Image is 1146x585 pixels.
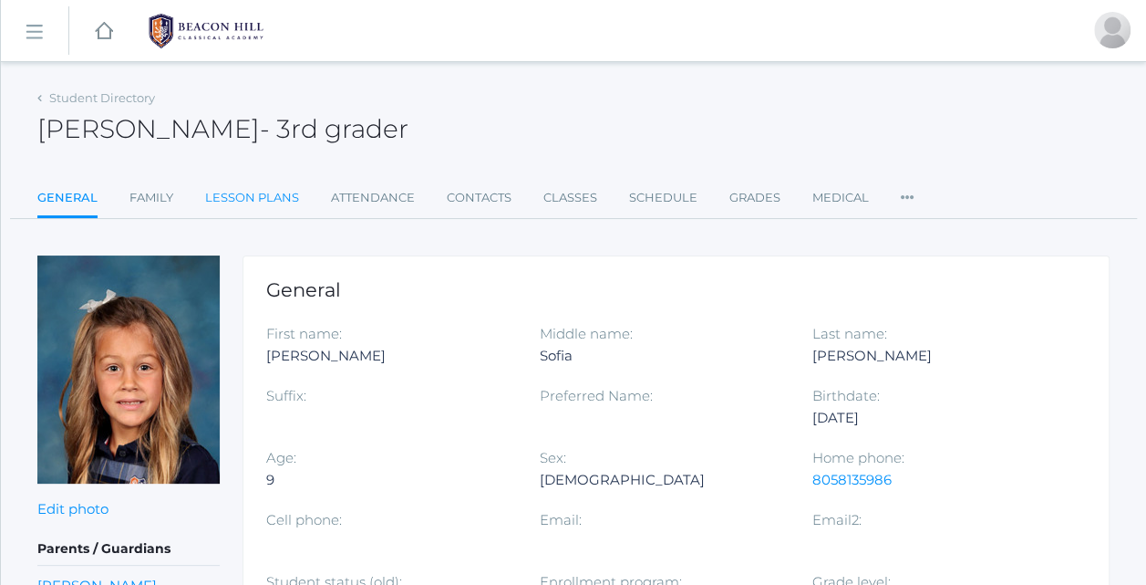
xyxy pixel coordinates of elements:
[812,511,862,528] label: Email2:
[812,345,1058,367] div: [PERSON_NAME]
[812,387,880,404] label: Birthdate:
[539,469,784,491] div: [DEMOGRAPHIC_DATA]
[266,345,511,367] div: [PERSON_NAME]
[812,407,1058,429] div: [DATE]
[266,279,1086,300] h1: General
[266,387,306,404] label: Suffix:
[205,180,299,216] a: Lesson Plans
[447,180,511,216] a: Contacts
[138,8,274,54] img: BHCALogos-05-308ed15e86a5a0abce9b8dd61676a3503ac9727e845dece92d48e8588c001991.png
[37,500,108,517] a: Edit photo
[37,256,220,484] img: Isabella Scrudato
[129,180,173,216] a: Family
[812,180,869,216] a: Medical
[629,180,697,216] a: Schedule
[539,345,784,367] div: Sofia
[812,449,904,466] label: Home phone:
[37,115,408,143] h2: [PERSON_NAME]
[543,180,597,216] a: Classes
[266,511,342,528] label: Cell phone:
[49,90,155,105] a: Student Directory
[331,180,415,216] a: Attendance
[539,449,565,466] label: Sex:
[539,325,632,342] label: Middle name:
[1094,12,1131,48] div: Ashley Scrudato
[266,469,511,491] div: 9
[539,511,581,528] label: Email:
[539,387,652,404] label: Preferred Name:
[729,180,780,216] a: Grades
[37,534,220,565] h5: Parents / Guardians
[812,471,892,488] a: 8058135986
[812,325,887,342] label: Last name:
[266,325,342,342] label: First name:
[266,449,296,466] label: Age:
[37,180,98,219] a: General
[260,113,408,144] span: - 3rd grader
